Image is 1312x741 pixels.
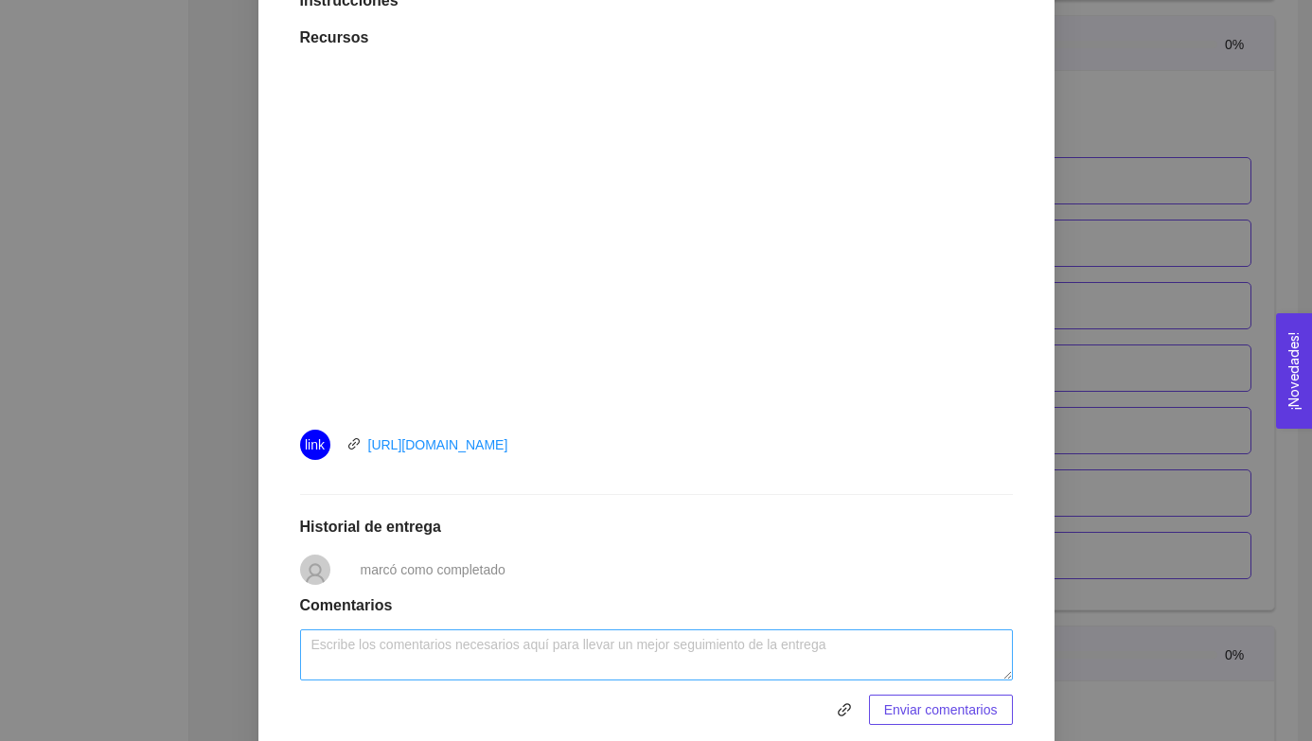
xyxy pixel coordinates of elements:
[300,596,1013,615] h1: Comentarios
[300,518,1013,537] h1: Historial de entrega
[829,695,860,725] button: link
[368,437,508,452] a: [URL][DOMAIN_NAME]
[361,562,505,577] span: marcó como completado
[300,28,1013,47] h1: Recursos
[305,430,325,460] span: link
[1276,313,1312,429] button: Open Feedback Widget
[304,562,327,585] span: user
[869,695,1013,725] button: Enviar comentarios
[347,437,361,450] span: link
[353,70,959,411] iframe: 01Alan Customer Discovery I
[884,699,998,720] span: Enviar comentarios
[830,702,859,717] span: link
[829,702,860,717] span: link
